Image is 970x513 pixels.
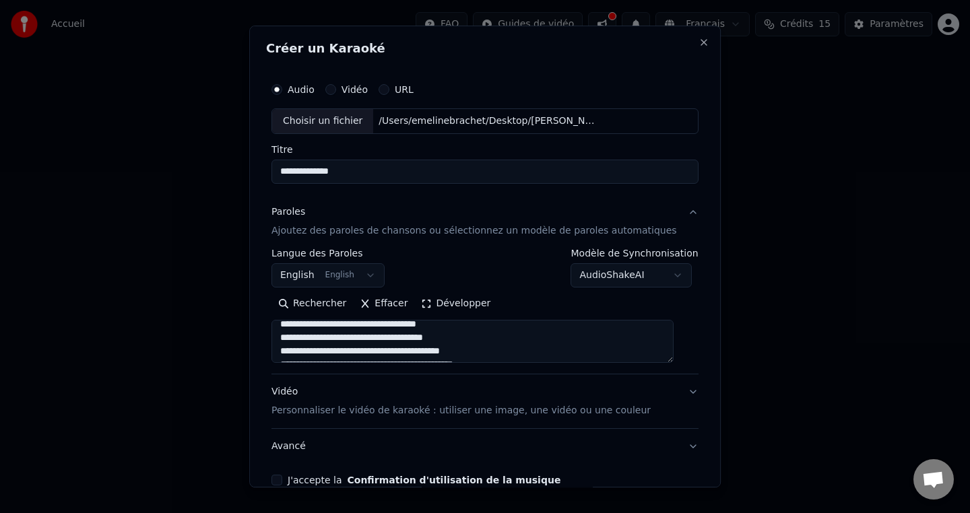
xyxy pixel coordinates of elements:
label: Audio [288,85,315,94]
div: /Users/emelinebrachet/Desktop/[PERSON_NAME]/[PERSON_NAME].mp3 [374,114,603,128]
button: ParolesAjoutez des paroles de chansons ou sélectionnez un modèle de paroles automatiques [271,195,699,248]
label: J'accepte la [288,475,560,485]
button: Développer [415,293,498,314]
button: Avancé [271,429,699,464]
div: Paroles [271,205,305,219]
button: J'accepte la [348,475,561,485]
h2: Créer un Karaoké [266,42,704,55]
div: ParolesAjoutez des paroles de chansons ou sélectionnez un modèle de paroles automatiques [271,248,699,374]
div: Choisir un fichier [272,109,373,133]
label: Titre [271,145,699,154]
label: Langue des Paroles [271,248,385,258]
button: Rechercher [271,293,353,314]
div: Vidéo [271,385,651,417]
p: Personnaliser le vidéo de karaoké : utiliser une image, une vidéo ou une couleur [271,404,651,417]
label: Modèle de Synchronisation [571,248,699,258]
button: Effacer [353,293,414,314]
p: Ajoutez des paroles de chansons ou sélectionnez un modèle de paroles automatiques [271,224,677,238]
button: VidéoPersonnaliser le vidéo de karaoké : utiliser une image, une vidéo ou une couleur [271,374,699,428]
label: Vidéo [342,85,368,94]
label: URL [395,85,414,94]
